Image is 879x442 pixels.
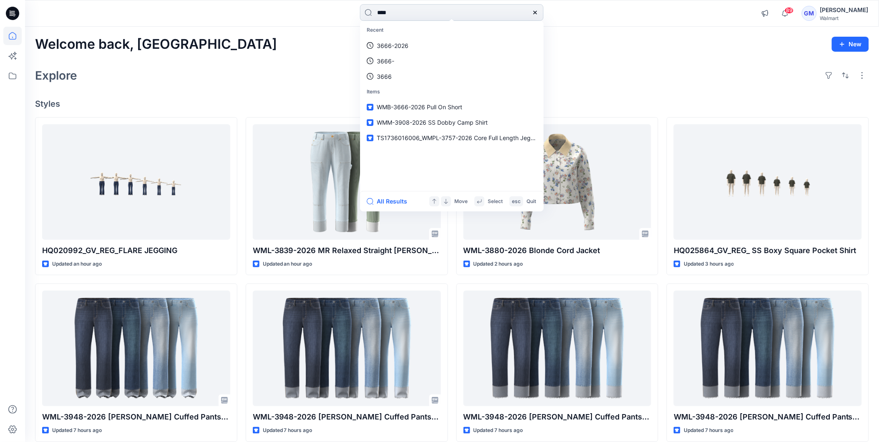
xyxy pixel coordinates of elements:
[512,197,521,206] p: esc
[463,411,652,423] p: WML-3948-2026 [PERSON_NAME] Cuffed Pants-25 Inseam
[52,260,102,269] p: Updated an hour ago
[362,84,542,100] p: Items
[474,426,523,435] p: Updated 7 hours ago
[253,411,441,423] p: WML-3948-2026 [PERSON_NAME] Cuffed Pants-27 Inseam
[463,245,652,256] p: WML-3880-2026 Blonde Cord Jacket
[454,197,468,206] p: Move
[253,245,441,256] p: WML-3839-2026 MR Relaxed Straight [PERSON_NAME]
[362,115,542,130] a: WMM-3908-2026 SS Dobby Camp Shirt
[463,291,652,406] a: WML-3948-2026 Benton Cuffed Pants-25 Inseam
[362,38,542,53] a: 3666-2026
[674,245,862,256] p: HQ025864_GV_REG_ SS Boxy Square Pocket Shirt
[42,411,230,423] p: WML-3948-2026 [PERSON_NAME] Cuffed Pants-29 Inseam
[362,23,542,38] p: Recent
[684,426,733,435] p: Updated 7 hours ago
[785,7,794,14] span: 89
[820,5,869,15] div: [PERSON_NAME]
[42,291,230,406] a: WML-3948-2026 Benton Cuffed Pants-29 Inseam
[474,260,523,269] p: Updated 2 hours ago
[52,426,102,435] p: Updated 7 hours ago
[362,130,542,146] a: TS1736016006_WMPL-3757-2026 Core Full Length Jegging
[35,99,869,109] h4: Styles
[377,72,392,81] p: 3666
[674,411,862,423] p: WML-3948-2026 [PERSON_NAME] Cuffed Pants-25 Inseam
[802,6,817,21] div: GM
[42,124,230,240] a: HQ020992_GV_REG_FLARE JEGGING
[362,99,542,115] a: WMB-3666-2026 Pull On Short
[42,245,230,256] p: HQ020992_GV_REG_FLARE JEGGING
[674,291,862,406] a: WML-3948-2026 Benton Cuffed Pants-25 Inseam
[674,124,862,240] a: HQ025864_GV_REG_ SS Boxy Square Pocket Shirt
[377,103,462,110] span: WMB-3666-2026 Pull On Short
[820,15,869,21] div: Walmart
[488,197,503,206] p: Select
[463,124,652,240] a: WML-3880-2026 Blonde Cord Jacket
[377,119,488,126] span: WMM-3908-2026 SS Dobby Camp Shirt
[362,53,542,69] a: 3666-
[377,41,408,50] p: 3666-2026
[377,57,394,65] p: 3666-
[832,37,869,52] button: New
[35,69,77,82] h2: Explore
[377,134,543,141] span: TS1736016006_WMPL-3757-2026 Core Full Length Jegging
[35,37,277,52] h2: Welcome back, [GEOGRAPHIC_DATA]
[253,291,441,406] a: WML-3948-2026 Benton Cuffed Pants-27 Inseam
[253,124,441,240] a: WML-3839-2026 MR Relaxed Straight Carpenter
[684,260,734,269] p: Updated 3 hours ago
[362,69,542,84] a: 3666
[526,197,536,206] p: Quit
[367,196,413,206] button: All Results
[263,426,312,435] p: Updated 7 hours ago
[263,260,312,269] p: Updated an hour ago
